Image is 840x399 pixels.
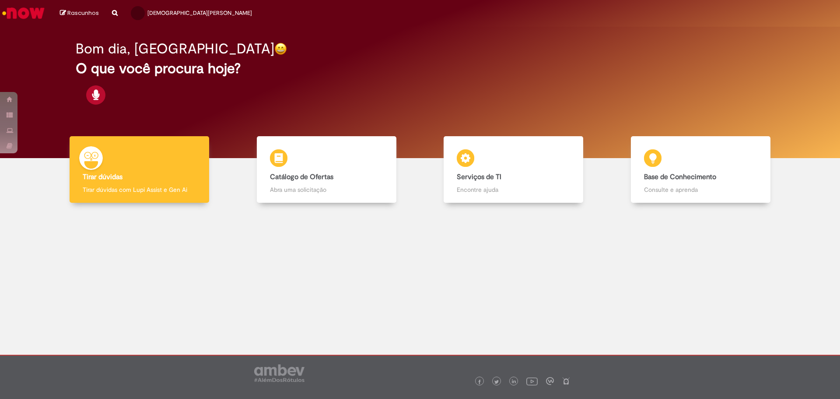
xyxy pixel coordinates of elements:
[254,364,304,382] img: logo_footer_ambev_rotulo_gray.png
[270,173,333,181] b: Catálogo de Ofertas
[83,173,122,181] b: Tirar dúvidas
[477,380,482,384] img: logo_footer_facebook.png
[46,136,233,203] a: Tirar dúvidas Tirar dúvidas com Lupi Assist e Gen Ai
[562,377,570,385] img: logo_footer_naosei.png
[546,377,554,385] img: logo_footer_workplace.png
[233,136,420,203] a: Catálogo de Ofertas Abra uma solicitação
[60,9,99,18] a: Rascunhos
[607,136,794,203] a: Base de Conhecimento Consulte e aprenda
[274,42,287,55] img: happy-face.png
[526,375,538,387] img: logo_footer_youtube.png
[67,9,99,17] span: Rascunhos
[494,380,499,384] img: logo_footer_twitter.png
[270,185,383,194] p: Abra uma solicitação
[1,4,46,22] img: ServiceNow
[147,9,252,17] span: [DEMOGRAPHIC_DATA][PERSON_NAME]
[644,185,757,194] p: Consulte e aprenda
[76,41,274,56] h2: Bom dia, [GEOGRAPHIC_DATA]
[457,173,501,181] b: Serviços de TI
[76,61,765,76] h2: O que você procura hoje?
[457,185,570,194] p: Encontre ajuda
[83,185,196,194] p: Tirar dúvidas com Lupi Assist e Gen Ai
[512,379,516,385] img: logo_footer_linkedin.png
[420,136,607,203] a: Serviços de TI Encontre ajuda
[644,173,716,181] b: Base de Conhecimento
